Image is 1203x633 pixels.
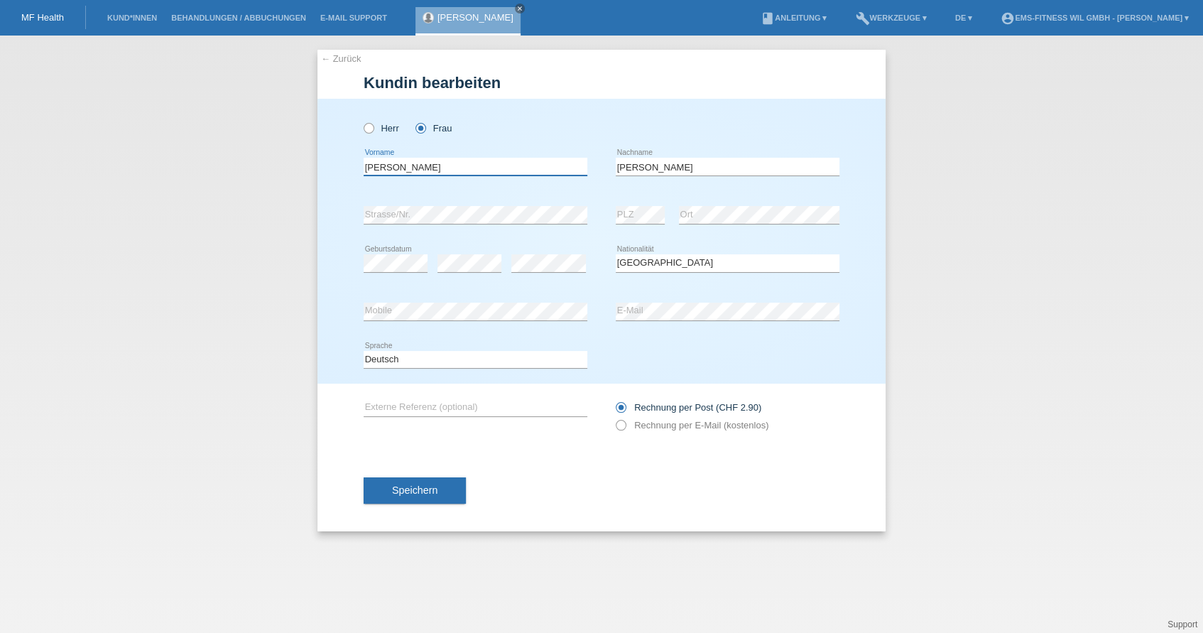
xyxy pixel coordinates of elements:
[364,123,373,132] input: Herr
[616,402,761,413] label: Rechnung per Post (CHF 2.90)
[364,123,399,134] label: Herr
[616,420,625,438] input: Rechnung per E-Mail (kostenlos)
[616,420,768,431] label: Rechnung per E-Mail (kostenlos)
[164,13,313,22] a: Behandlungen / Abbuchungen
[1167,620,1197,629] a: Support
[415,123,452,134] label: Frau
[321,53,361,64] a: ← Zurück
[948,13,979,22] a: DE ▾
[855,11,869,26] i: build
[415,123,425,132] input: Frau
[1001,11,1015,26] i: account_circle
[616,402,625,420] input: Rechnung per Post (CHF 2.90)
[392,485,437,496] span: Speichern
[21,12,64,23] a: MF Health
[848,13,934,22] a: buildWerkzeuge ▾
[994,13,1196,22] a: account_circleEMS-Fitness Wil GmbH - [PERSON_NAME] ▾
[753,13,834,22] a: bookAnleitung ▾
[364,477,466,504] button: Speichern
[516,5,523,12] i: close
[100,13,164,22] a: Kund*innen
[437,12,513,23] a: [PERSON_NAME]
[515,4,525,13] a: close
[364,74,839,92] h1: Kundin bearbeiten
[761,11,775,26] i: book
[313,13,394,22] a: E-Mail Support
